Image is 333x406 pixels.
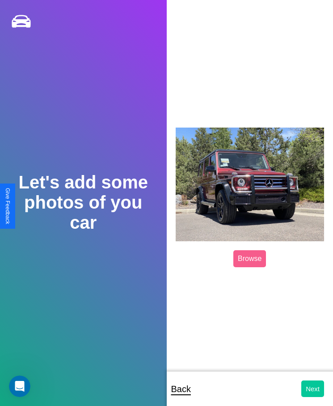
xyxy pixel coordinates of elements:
[9,376,30,397] iframe: Intercom live chat
[4,188,11,224] div: Give Feedback
[176,128,325,241] img: posted
[301,380,324,397] button: Next
[171,381,191,397] p: Back
[17,172,150,233] h2: Let's add some photos of you car
[233,250,266,267] label: Browse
